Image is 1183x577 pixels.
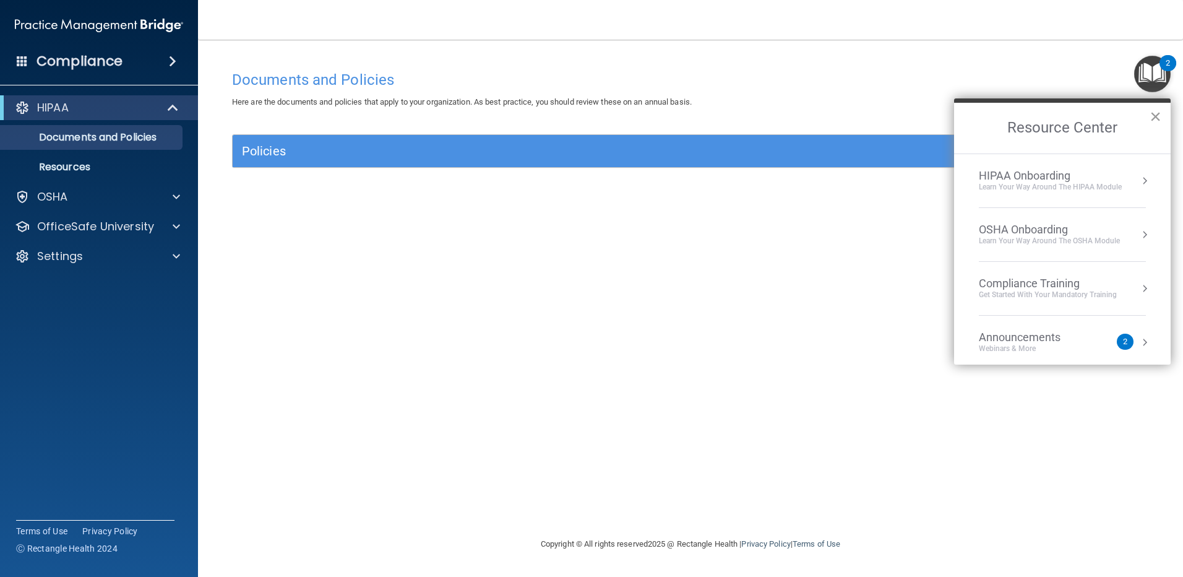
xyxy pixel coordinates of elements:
[1166,63,1170,79] div: 2
[741,539,790,549] a: Privacy Policy
[8,131,177,144] p: Documents and Policies
[979,331,1085,344] div: Announcements
[979,344,1085,354] div: Webinars & More
[37,249,83,264] p: Settings
[242,141,1139,161] a: Policies
[8,161,177,173] p: Resources
[16,542,118,555] span: Ⓒ Rectangle Health 2024
[979,277,1117,290] div: Compliance Training
[1150,106,1161,126] button: Close
[37,53,123,70] h4: Compliance
[979,236,1120,246] div: Learn your way around the OSHA module
[82,525,138,537] a: Privacy Policy
[37,189,68,204] p: OSHA
[979,182,1122,193] div: Learn Your Way around the HIPAA module
[979,223,1120,236] div: OSHA Onboarding
[954,103,1171,154] h2: Resource Center
[954,98,1171,365] div: Resource Center
[793,539,840,549] a: Terms of Use
[979,169,1122,183] div: HIPAA Onboarding
[979,290,1117,300] div: Get Started with your mandatory training
[15,189,180,204] a: OSHA
[37,219,154,234] p: OfficeSafe University
[15,100,179,115] a: HIPAA
[37,100,69,115] p: HIPAA
[232,97,692,106] span: Here are the documents and policies that apply to your organization. As best practice, you should...
[15,13,183,38] img: PMB logo
[16,525,67,537] a: Terms of Use
[465,524,916,564] div: Copyright © All rights reserved 2025 @ Rectangle Health | |
[242,144,910,158] h5: Policies
[232,72,1149,88] h4: Documents and Policies
[15,219,180,234] a: OfficeSafe University
[1134,56,1171,92] button: Open Resource Center, 2 new notifications
[15,249,180,264] a: Settings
